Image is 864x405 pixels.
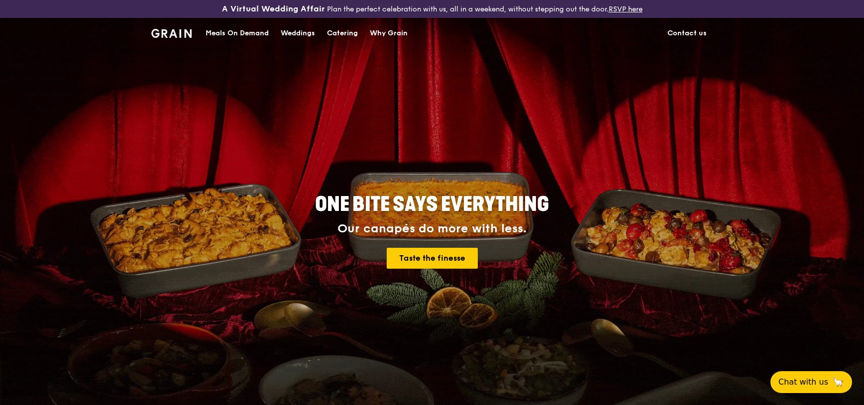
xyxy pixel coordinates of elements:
[609,5,643,13] a: RSVP here
[832,376,844,388] span: 🦙
[321,18,364,48] a: Catering
[327,18,358,48] div: Catering
[151,29,192,38] img: Grain
[315,193,549,216] span: ONE BITE SAYS EVERYTHING
[222,4,325,14] h3: A Virtual Wedding Affair
[253,222,611,236] div: Our canapés do more with less.
[770,371,852,393] button: Chat with us🦙
[387,248,478,269] a: Taste the finesse
[778,376,828,388] span: Chat with us
[151,17,192,47] a: GrainGrain
[364,18,414,48] a: Why Grain
[275,18,321,48] a: Weddings
[370,18,408,48] div: Why Grain
[661,18,713,48] a: Contact us
[145,4,719,14] div: Plan the perfect celebration with us, all in a weekend, without stepping out the door.
[281,18,315,48] div: Weddings
[206,18,269,48] div: Meals On Demand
